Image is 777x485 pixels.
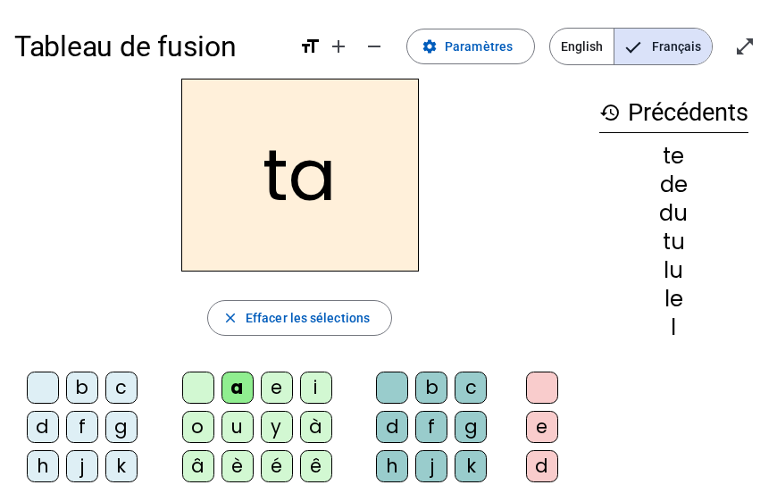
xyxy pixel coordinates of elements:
[105,411,138,443] div: g
[415,411,447,443] div: f
[207,300,392,336] button: Effacer les sélections
[526,450,558,482] div: d
[66,372,98,404] div: b
[422,38,438,54] mat-icon: settings
[599,174,748,196] div: de
[356,29,392,64] button: Diminuer la taille de la police
[455,411,487,443] div: g
[221,372,254,404] div: a
[66,411,98,443] div: f
[105,372,138,404] div: c
[261,450,293,482] div: é
[599,93,748,133] h3: Précédents
[246,307,370,329] span: Effacer les sélections
[614,29,712,64] span: Français
[181,79,419,272] h2: ta
[549,28,713,65] mat-button-toggle-group: Language selection
[27,450,59,482] div: h
[221,450,254,482] div: è
[66,450,98,482] div: j
[182,411,214,443] div: o
[734,36,756,57] mat-icon: open_in_full
[455,450,487,482] div: k
[300,411,332,443] div: à
[105,450,138,482] div: k
[550,29,614,64] span: English
[261,411,293,443] div: y
[415,450,447,482] div: j
[599,231,748,253] div: tu
[222,310,238,326] mat-icon: close
[299,36,321,57] mat-icon: format_size
[221,411,254,443] div: u
[363,36,385,57] mat-icon: remove
[599,102,621,123] mat-icon: history
[300,450,332,482] div: ê
[376,411,408,443] div: d
[526,411,558,443] div: e
[261,372,293,404] div: e
[599,203,748,224] div: du
[406,29,535,64] button: Paramètres
[321,29,356,64] button: Augmenter la taille de la police
[415,372,447,404] div: b
[27,411,59,443] div: d
[727,29,763,64] button: Entrer en plein écran
[599,260,748,281] div: lu
[300,372,332,404] div: i
[14,18,285,75] h1: Tableau de fusion
[328,36,349,57] mat-icon: add
[455,372,487,404] div: c
[599,288,748,310] div: le
[445,36,513,57] span: Paramètres
[182,450,214,482] div: â
[376,450,408,482] div: h
[599,146,748,167] div: te
[599,317,748,339] div: l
